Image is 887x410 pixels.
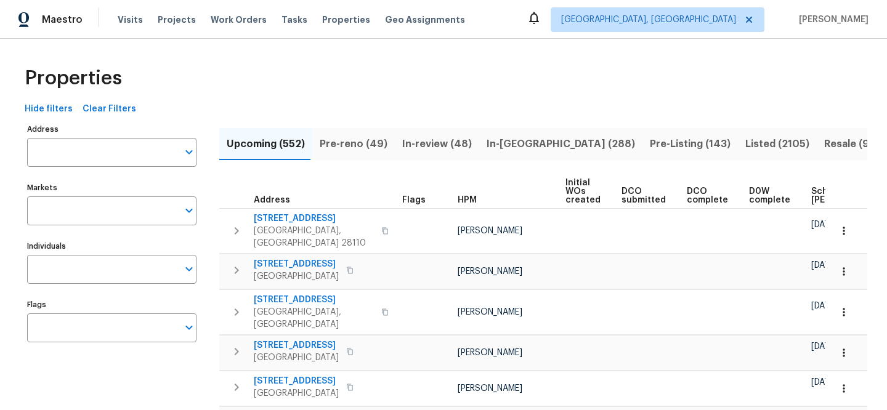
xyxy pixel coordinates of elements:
label: Address [27,126,196,133]
span: [STREET_ADDRESS] [254,294,374,306]
span: Flags [402,196,426,204]
span: [DATE] [811,342,837,351]
span: Pre-reno (49) [320,135,387,153]
button: Open [180,319,198,336]
span: [PERSON_NAME] [458,348,522,357]
span: Maestro [42,14,83,26]
button: Open [180,260,198,278]
span: Properties [322,14,370,26]
span: [PERSON_NAME] [458,227,522,235]
span: Properties [25,72,122,84]
span: [PERSON_NAME] [794,14,869,26]
span: [STREET_ADDRESS] [254,212,374,225]
span: In-[GEOGRAPHIC_DATA] (288) [487,135,635,153]
span: D0W complete [749,187,790,204]
span: Visits [118,14,143,26]
span: DCO complete [687,187,728,204]
span: [PERSON_NAME] [458,308,522,316]
button: Open [180,143,198,161]
span: Tasks [281,15,307,24]
span: HPM [458,196,477,204]
span: Hide filters [25,102,73,117]
span: Upcoming (552) [227,135,305,153]
span: Address [254,196,290,204]
label: Flags [27,301,196,308]
span: Initial WOs created [565,179,601,204]
span: [GEOGRAPHIC_DATA] [254,387,339,400]
span: [GEOGRAPHIC_DATA] [254,270,339,283]
span: [GEOGRAPHIC_DATA], [GEOGRAPHIC_DATA] [561,14,736,26]
span: [PERSON_NAME] [458,267,522,276]
span: DCO submitted [622,187,666,204]
span: [PERSON_NAME] [458,384,522,393]
span: [STREET_ADDRESS] [254,339,339,352]
label: Markets [27,184,196,191]
span: [DATE] [811,302,837,310]
span: [DATE] [811,378,837,387]
span: Projects [158,14,196,26]
span: Scheduled [PERSON_NAME] [811,187,881,204]
span: [DATE] [811,220,837,229]
label: Individuals [27,243,196,250]
span: [GEOGRAPHIC_DATA], [GEOGRAPHIC_DATA] 28110 [254,225,374,249]
button: Open [180,202,198,219]
span: Pre-Listing (143) [650,135,731,153]
span: Geo Assignments [385,14,465,26]
span: [STREET_ADDRESS] [254,258,339,270]
span: Resale (933) [824,135,885,153]
span: Listed (2105) [745,135,809,153]
span: [GEOGRAPHIC_DATA], [GEOGRAPHIC_DATA] [254,306,374,331]
button: Clear Filters [78,98,141,121]
span: Clear Filters [83,102,136,117]
span: Work Orders [211,14,267,26]
button: Hide filters [20,98,78,121]
span: [DATE] [811,261,837,270]
span: In-review (48) [402,135,472,153]
span: [GEOGRAPHIC_DATA] [254,352,339,364]
span: [STREET_ADDRESS] [254,375,339,387]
